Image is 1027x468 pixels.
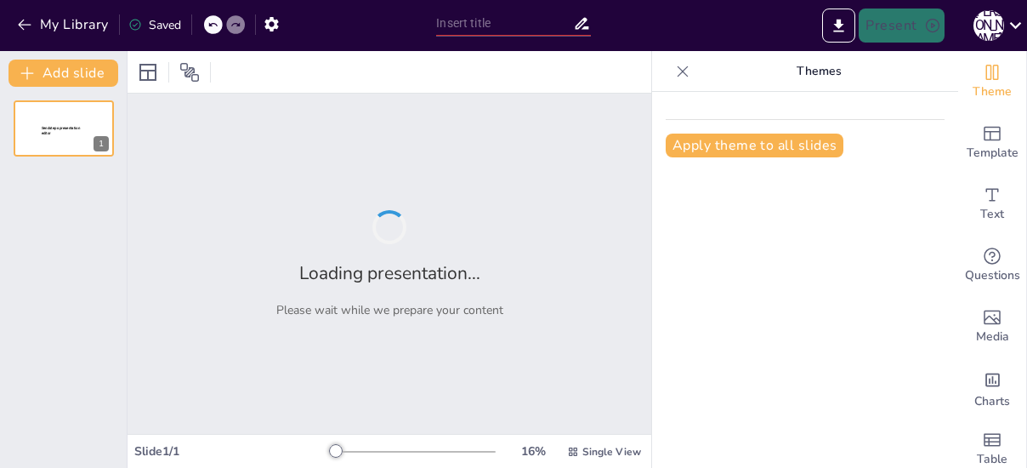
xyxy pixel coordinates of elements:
[973,83,1012,101] span: Theme
[14,100,114,157] div: 1
[958,51,1026,112] div: Change the overall theme
[134,59,162,86] div: Layout
[582,445,641,459] span: Single View
[666,134,843,157] button: Apply theme to all slides
[299,261,480,285] h2: Loading presentation...
[696,51,941,92] p: Themes
[967,144,1018,163] span: Template
[42,126,80,135] span: Sendsteps presentation editor
[980,205,1004,224] span: Text
[276,302,503,318] p: Please wait while we prepare your content
[958,112,1026,174] div: Add ready made slides
[128,17,181,33] div: Saved
[9,60,118,87] button: Add slide
[822,9,855,43] button: Export to PowerPoint
[974,392,1010,411] span: Charts
[965,266,1020,285] span: Questions
[513,443,553,459] div: 16 %
[958,235,1026,296] div: Get real-time input from your audience
[94,136,109,151] div: 1
[179,62,200,83] span: Position
[973,9,1004,43] button: [PERSON_NAME]
[134,443,332,459] div: Slide 1 / 1
[859,9,944,43] button: Present
[958,174,1026,235] div: Add text boxes
[973,10,1004,41] div: [PERSON_NAME]
[958,296,1026,357] div: Add images, graphics, shapes or video
[436,11,572,36] input: Insert title
[13,11,116,38] button: My Library
[976,328,1009,346] span: Media
[958,357,1026,419] div: Add charts and graphs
